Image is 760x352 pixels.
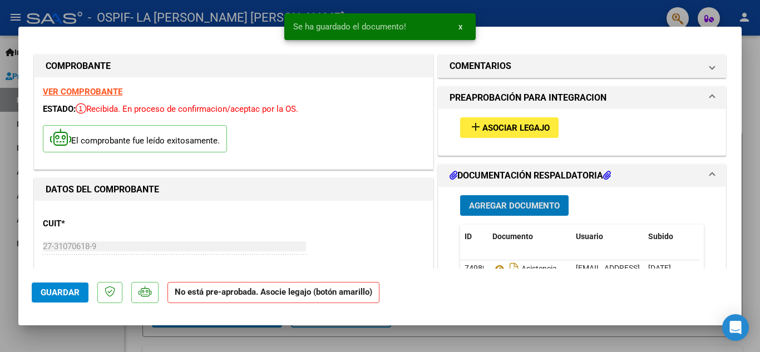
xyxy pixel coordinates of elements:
[438,109,726,155] div: PREAPROBACIÓN PARA INTEGRACION
[460,195,569,216] button: Agregar Documento
[438,55,726,77] mat-expansion-panel-header: COMENTARIOS
[722,314,749,341] div: Open Intercom Messenger
[438,165,726,187] mat-expansion-panel-header: DOCUMENTACIÓN RESPALDATORIA
[41,287,80,298] span: Guardar
[492,232,533,241] span: Documento
[469,120,482,133] mat-icon: add
[492,264,557,273] span: Asistencia
[465,232,472,241] span: ID
[648,264,671,272] span: [DATE]
[460,225,488,249] datatable-header-cell: ID
[32,282,88,303] button: Guardar
[507,260,521,277] i: Descargar documento
[460,117,559,138] button: Asociar Legajo
[438,87,726,109] mat-expansion-panel-header: PREAPROBACIÓN PARA INTEGRACION
[488,225,571,249] datatable-header-cell: Documento
[482,123,550,133] span: Asociar Legajo
[43,125,227,152] p: El comprobante fue leído exitosamente.
[46,61,111,71] strong: COMPROBANTE
[450,60,511,73] h1: COMENTARIOS
[46,184,159,195] strong: DATOS DEL COMPROBANTE
[458,22,462,32] span: x
[648,232,673,241] span: Subido
[43,87,122,97] a: VER COMPROBANTE
[465,264,487,272] span: 74989
[43,104,76,114] span: ESTADO:
[699,225,755,249] datatable-header-cell: Acción
[469,201,560,211] span: Agregar Documento
[571,225,644,249] datatable-header-cell: Usuario
[450,17,471,37] button: x
[76,104,298,114] span: Recibida. En proceso de confirmacion/aceptac por la OS.
[167,282,379,304] strong: No está pre-aprobada. Asocie legajo (botón amarillo)
[293,21,406,32] span: Se ha guardado el documento!
[644,225,699,249] datatable-header-cell: Subido
[450,169,611,182] h1: DOCUMENTACIÓN RESPALDATORIA
[43,217,157,230] p: CUIT
[576,232,603,241] span: Usuario
[450,91,606,105] h1: PREAPROBACIÓN PARA INTEGRACION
